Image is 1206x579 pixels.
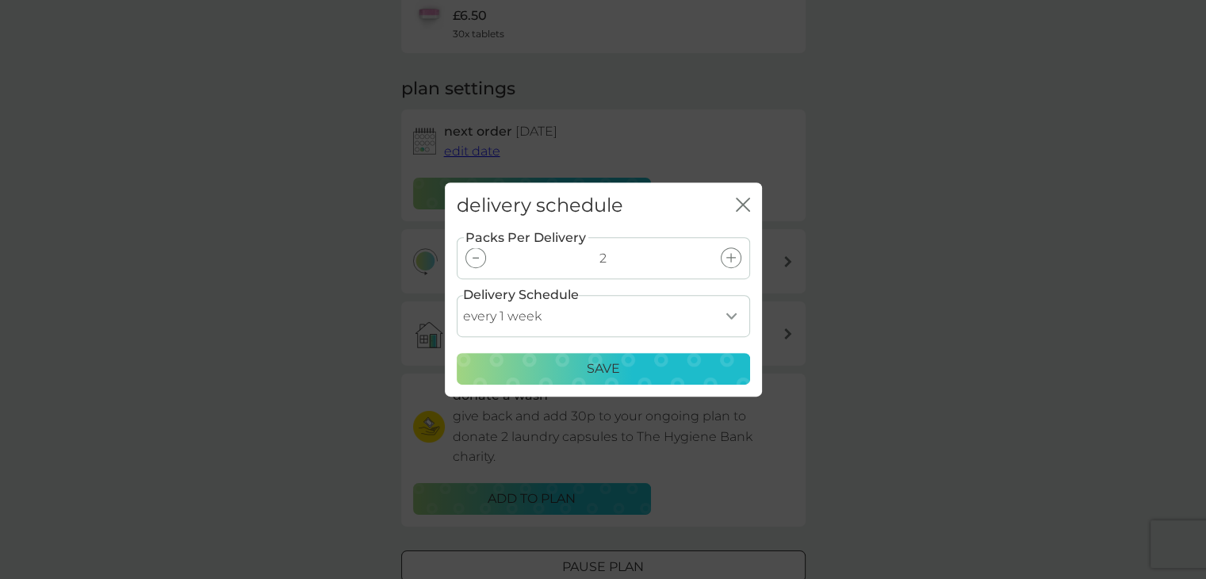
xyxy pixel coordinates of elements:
p: Save [587,359,620,379]
label: Packs Per Delivery [464,228,588,248]
button: close [736,197,750,214]
p: 2 [599,248,607,269]
label: Delivery Schedule [463,285,579,305]
h2: delivery schedule [457,194,623,217]
button: Save [457,353,750,385]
